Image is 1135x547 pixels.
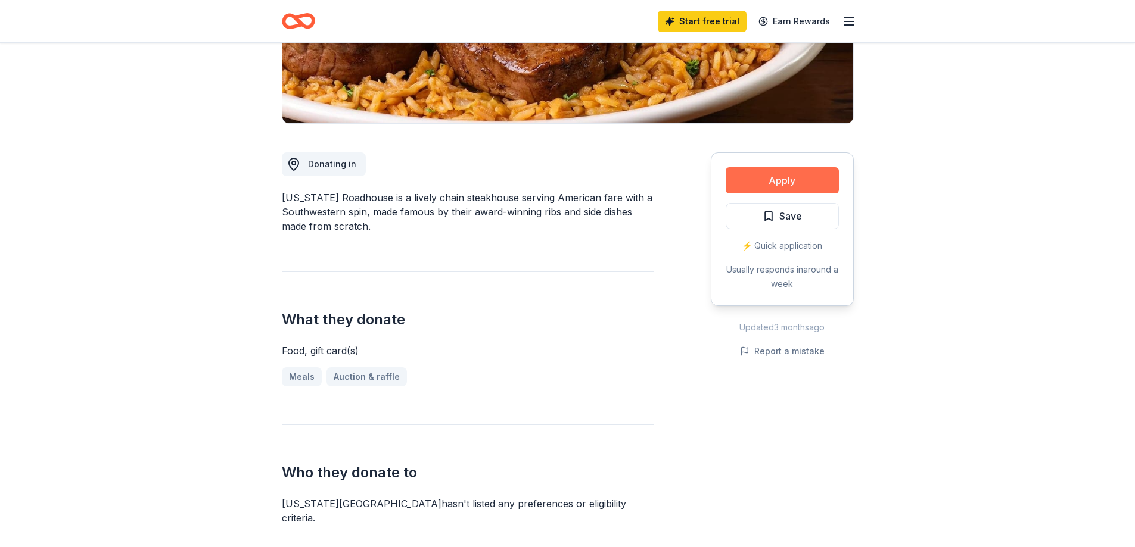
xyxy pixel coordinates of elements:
h2: What they donate [282,310,654,329]
div: [US_STATE][GEOGRAPHIC_DATA] hasn ' t listed any preferences or eligibility criteria. [282,496,654,525]
span: Save [779,208,802,224]
button: Report a mistake [740,344,825,358]
button: Save [726,203,839,229]
div: Updated 3 months ago [711,320,854,335]
a: Earn Rewards [751,11,837,32]
span: Donating in [308,159,356,169]
div: Usually responds in around a week [726,262,839,291]
button: Apply [726,167,839,193]
div: Food, gift card(s) [282,343,654,358]
a: Start free trial [658,11,747,32]
a: Home [282,7,315,35]
div: ⚡️ Quick application [726,239,839,253]
div: [US_STATE] Roadhouse is a lively chain steakhouse serving American fare with a Southwestern spin,... [282,190,654,233]
h2: Who they donate to [282,463,654,482]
